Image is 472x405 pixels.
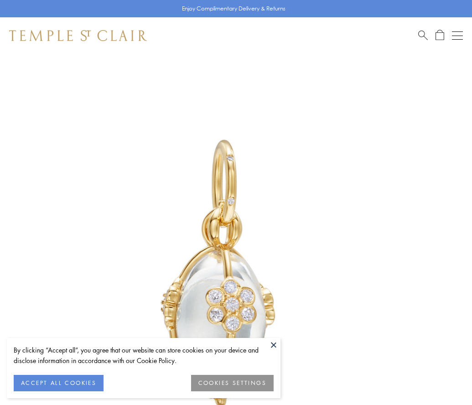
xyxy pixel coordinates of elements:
[14,345,274,366] div: By clicking “Accept all”, you agree that our website can store cookies on your device and disclos...
[452,30,463,41] button: Open navigation
[182,4,285,13] p: Enjoy Complimentary Delivery & Returns
[436,30,444,41] a: Open Shopping Bag
[191,375,274,391] button: COOKIES SETTINGS
[9,30,147,41] img: Temple St. Clair
[418,30,428,41] a: Search
[14,375,104,391] button: ACCEPT ALL COOKIES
